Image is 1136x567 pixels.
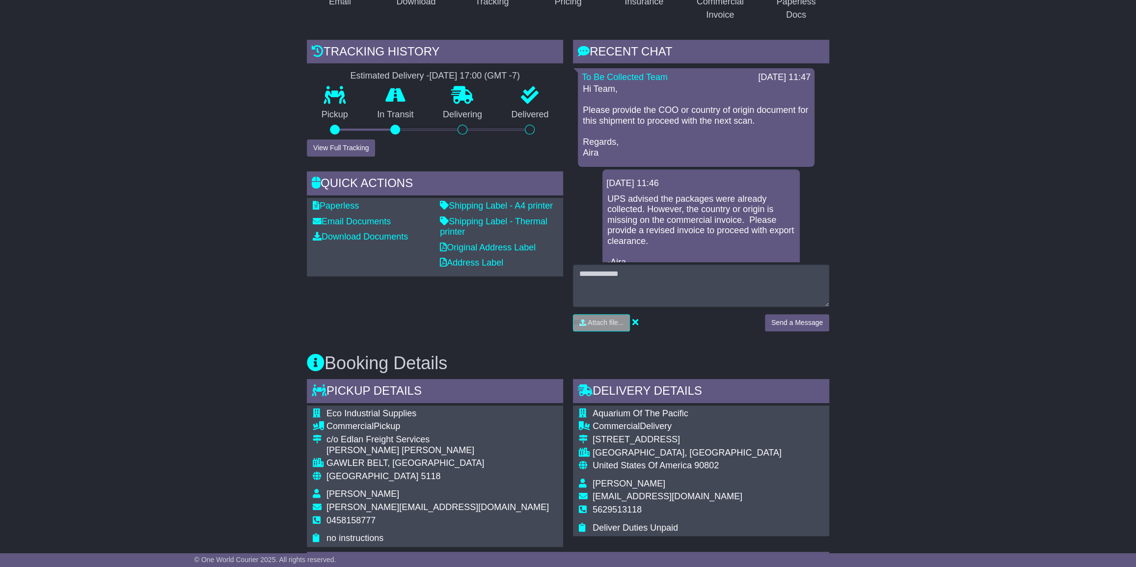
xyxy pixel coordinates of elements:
p: Delivered [497,109,564,120]
span: Aquarium Of The Pacific [593,408,688,418]
div: Pickup Details [307,379,563,405]
div: Delivery [593,421,782,432]
span: United States Of America [593,460,692,470]
div: [DATE] 17:00 (GMT -7) [429,71,519,81]
div: Delivery Details [573,379,829,405]
a: Shipping Label - Thermal printer [440,216,547,237]
p: Delivering [428,109,497,120]
span: 5629513118 [593,505,642,514]
a: Shipping Label - A4 printer [440,201,553,211]
div: GAWLER BELT, [GEOGRAPHIC_DATA] [326,458,549,469]
div: RECENT CHAT [573,40,829,66]
h3: Booking Details [307,353,829,373]
span: [PERSON_NAME] [326,489,399,499]
div: [DATE] 11:46 [606,178,796,189]
div: Quick Actions [307,171,563,198]
div: Tracking history [307,40,563,66]
span: Commercial [593,421,640,431]
p: Pickup [307,109,363,120]
span: no instructions [326,533,383,543]
span: Commercial [326,421,374,431]
div: [PERSON_NAME] [PERSON_NAME] [326,445,549,456]
div: [STREET_ADDRESS] [593,434,782,445]
span: [GEOGRAPHIC_DATA] [326,471,418,481]
span: 0458158777 [326,515,376,525]
span: 5118 [421,471,440,481]
span: [PERSON_NAME][EMAIL_ADDRESS][DOMAIN_NAME] [326,502,549,512]
a: Download Documents [313,232,408,242]
div: [DATE] 11:47 [758,72,811,83]
p: In Transit [363,109,429,120]
span: Eco Industrial Supplies [326,408,416,418]
a: Original Address Label [440,243,536,252]
span: Deliver Duties Unpaid [593,523,678,533]
p: UPS advised the packages were already collected. However, the country or origin is missing on the... [607,194,795,268]
a: Address Label [440,258,503,268]
div: [GEOGRAPHIC_DATA], [GEOGRAPHIC_DATA] [593,448,782,459]
span: 90802 [694,460,719,470]
a: Paperless [313,201,359,211]
div: Pickup [326,421,549,432]
button: Send a Message [765,314,829,331]
span: [PERSON_NAME] [593,479,665,488]
span: [EMAIL_ADDRESS][DOMAIN_NAME] [593,491,742,501]
a: To Be Collected Team [582,72,668,82]
p: Hi Team, Please provide the COO or country of origin document for this shipment to proceed with t... [583,84,810,158]
a: Email Documents [313,216,391,226]
div: c/o Edlan Freight Services [326,434,549,445]
span: © One World Courier 2025. All rights reserved. [194,556,336,564]
div: Estimated Delivery - [307,71,563,81]
button: View Full Tracking [307,139,375,157]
